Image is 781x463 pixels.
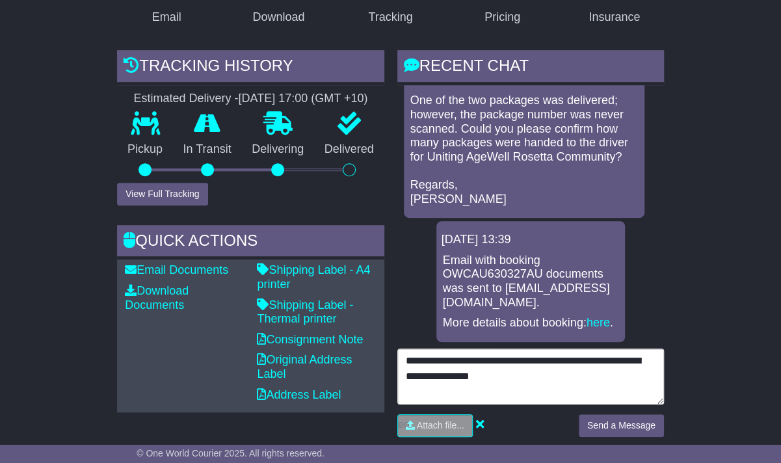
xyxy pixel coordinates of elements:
[117,50,384,85] div: Tracking history
[117,183,207,205] button: View Full Tracking
[117,92,384,106] div: Estimated Delivery -
[173,142,242,157] p: In Transit
[117,225,384,260] div: Quick Actions
[368,8,412,26] div: Tracking
[589,8,640,26] div: Insurance
[257,298,353,326] a: Shipping Label - Thermal printer
[410,66,638,206] p: Hi Team, One of the two packages was delivered; however, the package number was never scanned. Co...
[443,316,618,330] p: More details about booking: .
[257,333,363,346] a: Consignment Note
[314,142,384,157] p: Delivered
[587,316,610,329] a: here
[257,353,352,380] a: Original Address Label
[117,142,173,157] p: Pickup
[238,92,367,106] div: [DATE] 17:00 (GMT +10)
[125,284,189,311] a: Download Documents
[125,263,228,276] a: Email Documents
[579,414,664,437] button: Send a Message
[397,50,664,85] div: RECENT CHAT
[137,448,324,458] span: © One World Courier 2025. All rights reserved.
[442,233,620,247] div: [DATE] 13:39
[257,388,341,401] a: Address Label
[443,254,618,310] p: Email with booking OWCAU630327AU documents was sent to [EMAIL_ADDRESS][DOMAIN_NAME].
[252,8,304,26] div: Download
[241,142,314,157] p: Delivering
[484,8,520,26] div: Pricing
[257,263,370,291] a: Shipping Label - A4 printer
[152,8,181,26] div: Email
